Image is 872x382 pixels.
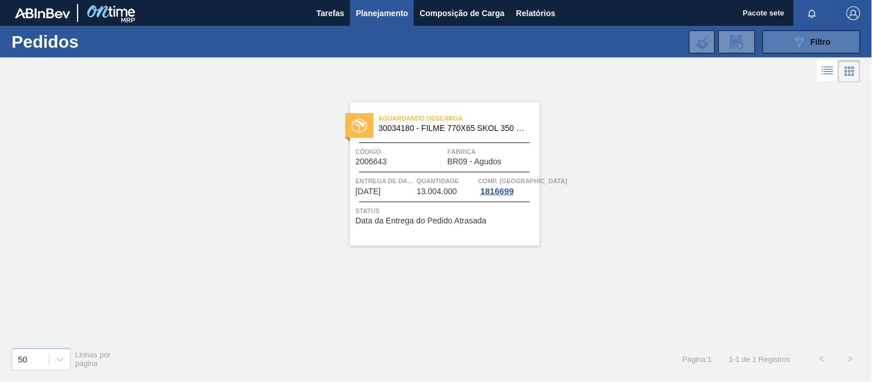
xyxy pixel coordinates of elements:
[836,345,865,373] button: >
[356,175,414,187] span: Entrega de dados
[808,345,836,373] button: <
[743,9,785,17] font: Pacote sete
[417,175,475,187] span: Quantidade
[356,205,537,217] span: Status
[356,146,445,157] span: Código
[379,124,546,133] font: 30034180 - FILME 770X65 SKOL 350 MP C12
[333,102,540,246] a: statusAguardando Descarga30034180 - FILME 770X65 SKOL 350 MP C12Código2006643FábricaBR09 - Agudos...
[848,354,853,364] font: >
[478,175,567,187] span: Comp. Carga
[356,187,381,196] span: 08/09/2025
[742,355,750,364] font: de
[794,5,831,21] button: Notificações
[356,157,387,166] font: 2006643
[478,175,537,196] a: Comp. [GEOGRAPHIC_DATA]1816699
[481,186,514,196] font: 1816699
[819,354,824,364] font: <
[682,355,705,364] font: Página
[733,355,736,364] font: -
[689,30,715,53] div: Importar Negociações dos Pedidos
[356,207,380,214] font: Status
[356,178,422,184] font: Entrega de dados
[759,355,790,364] font: Registros
[18,354,28,364] font: 50
[356,187,381,196] font: [DATE]
[356,9,408,18] font: Planejamento
[448,157,502,166] font: BR09 - Agudos
[839,60,861,82] div: Visão em Cards
[379,113,540,124] span: Aguardando Descarga
[516,9,555,18] font: Relatórios
[763,30,861,53] button: Filtro
[75,350,111,368] font: Linhas por página
[448,146,537,157] span: Fábrica
[729,355,733,364] font: 1
[752,355,756,364] font: 1
[352,118,367,133] img: status
[356,148,382,155] font: Código
[316,9,344,18] font: Tarefas
[417,178,459,184] font: Quantidade
[706,355,708,364] font: :
[817,60,839,82] div: Visão em Lista
[420,9,505,18] font: Composição de Carga
[448,148,477,155] font: Fábrica
[708,355,712,364] font: 1
[417,187,457,196] font: 13.004.000
[478,178,567,184] font: Comp. [GEOGRAPHIC_DATA]
[811,37,831,47] font: Filtro
[379,124,531,133] span: 30034180 - FILME 770X65 SKOL 350 MP C12
[15,8,70,18] img: TNhmsLtSVTkK8tSr43FrP2fwEKptu5GPRR3wAAAABJRU5ErkJggg==
[356,217,487,225] span: Data da Entrega do Pedido Atrasada
[847,6,861,20] img: Sair
[736,355,740,364] font: 1
[356,216,487,225] font: Data da Entrega do Pedido Atrasada
[379,115,463,122] font: Aguardando Descarga
[11,32,79,51] font: Pedidos
[719,30,755,53] div: Solicitação de Revisão de Pedidos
